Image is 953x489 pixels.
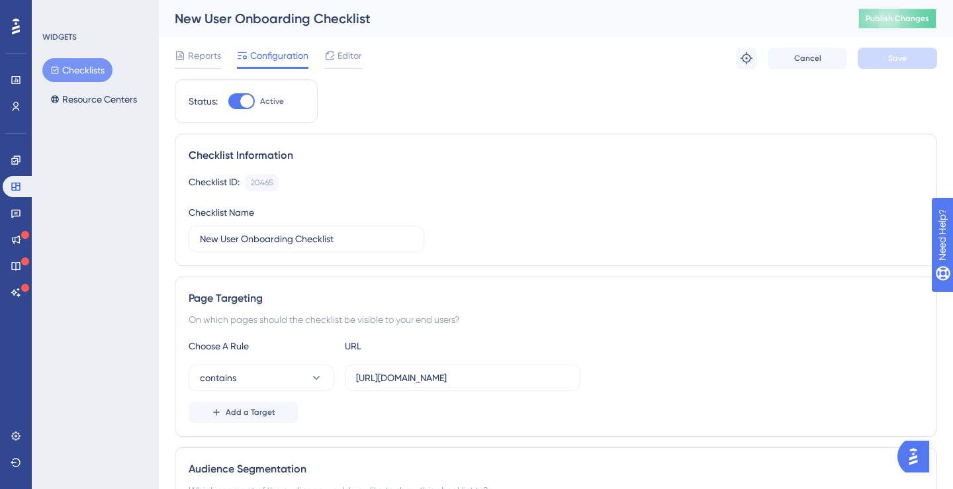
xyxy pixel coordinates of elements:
[42,32,77,42] div: WIDGETS
[338,48,362,64] span: Editor
[200,232,413,246] input: Type your Checklist name
[250,48,308,64] span: Configuration
[42,87,145,111] button: Resource Centers
[251,177,273,188] div: 20465
[189,365,334,391] button: contains
[175,9,825,28] div: New User Onboarding Checklist
[31,3,83,19] span: Need Help?
[345,338,490,354] div: URL
[866,13,929,24] span: Publish Changes
[189,461,923,477] div: Audience Segmentation
[189,174,240,191] div: Checklist ID:
[888,53,907,64] span: Save
[189,402,298,423] button: Add a Target
[189,290,923,306] div: Page Targeting
[42,58,113,82] button: Checklists
[897,437,937,476] iframe: UserGuiding AI Assistant Launcher
[858,8,937,29] button: Publish Changes
[189,204,254,220] div: Checklist Name
[768,48,847,69] button: Cancel
[189,93,218,109] div: Status:
[189,338,334,354] div: Choose A Rule
[356,371,569,385] input: yourwebsite.com/path
[200,370,236,386] span: contains
[794,53,821,64] span: Cancel
[188,48,221,64] span: Reports
[260,96,284,107] span: Active
[189,312,923,328] div: On which pages should the checklist be visible to your end users?
[226,407,275,418] span: Add a Target
[189,148,923,163] div: Checklist Information
[858,48,937,69] button: Save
